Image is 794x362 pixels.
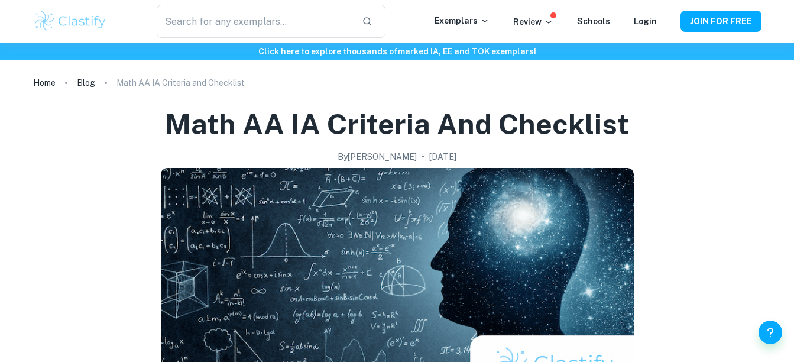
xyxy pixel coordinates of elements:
[77,75,95,91] a: Blog
[759,321,782,344] button: Help and Feedback
[157,5,352,38] input: Search for any exemplars...
[116,76,245,89] p: Math AA IA Criteria and Checklist
[33,9,108,33] img: Clastify logo
[338,150,417,163] h2: By [PERSON_NAME]
[2,45,792,58] h6: Click here to explore thousands of marked IA, EE and TOK exemplars !
[422,150,424,163] p: •
[165,105,629,143] h1: Math AA IA Criteria and Checklist
[33,75,56,91] a: Home
[429,150,456,163] h2: [DATE]
[435,14,490,27] p: Exemplars
[577,17,610,26] a: Schools
[513,15,553,28] p: Review
[634,17,657,26] a: Login
[680,11,761,32] button: JOIN FOR FREE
